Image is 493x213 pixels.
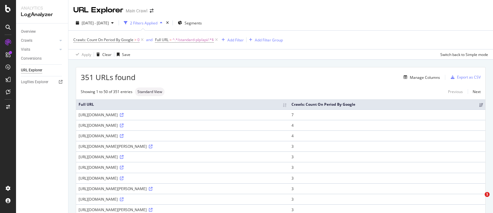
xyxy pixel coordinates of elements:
[438,49,488,59] button: Switch back to Simple mode
[102,52,112,57] div: Clear
[79,144,287,149] div: [URL][DOMAIN_NAME][PERSON_NAME]
[73,5,123,15] div: URL Explorer
[21,79,48,85] div: Logfiles Explorer
[146,37,153,42] div: and
[21,67,42,74] div: URL Explorer
[94,49,112,59] button: Clear
[82,20,109,26] span: [DATE] - [DATE]
[448,72,481,82] button: Export as CSV
[289,130,485,141] td: 4
[289,109,485,120] td: 7
[165,20,170,26] div: times
[81,72,136,83] span: 351 URLs found
[79,186,287,191] div: [URL][DOMAIN_NAME][PERSON_NAME]
[21,5,63,11] div: Analytics
[410,75,440,80] div: Manage Columns
[79,165,287,170] div: [URL][DOMAIN_NAME]
[79,133,287,138] div: [URL][DOMAIN_NAME]
[79,112,287,117] div: [URL][DOMAIN_NAME]
[21,55,42,62] div: Conversions
[79,123,287,128] div: [URL][DOMAIN_NAME]
[122,52,130,57] div: Save
[135,87,165,96] div: neutral label
[21,28,64,35] a: Overview
[73,18,116,28] button: [DATE] - [DATE]
[485,192,490,197] span: 1
[114,49,130,59] button: Save
[289,120,485,130] td: 4
[246,36,283,44] button: Add Filter Group
[289,194,485,204] td: 3
[440,52,488,57] div: Switch back to Simple mode
[21,67,64,74] a: URL Explorer
[289,173,485,183] td: 3
[134,37,136,42] span: >
[76,99,289,109] th: Full URL: activate to sort column ascending
[169,37,172,42] span: =
[137,36,140,44] span: 0
[82,52,91,57] div: Apply
[219,36,244,44] button: Add Filter
[81,89,132,94] div: Showing 1 to 50 of 351 entries
[185,20,202,26] span: Segments
[21,28,36,35] div: Overview
[21,46,30,53] div: Visits
[73,37,133,42] span: Crawls: Count On Period By Google
[472,192,487,207] iframe: Intercom live chat
[21,79,64,85] a: Logfiles Explorer
[227,37,244,43] div: Add Filter
[150,9,153,13] div: arrow-right-arrow-left
[289,99,485,109] th: Crawls: Count On Period By Google: activate to sort column ascending
[121,18,165,28] button: 2 Filters Applied
[155,37,169,42] span: Full URL
[289,183,485,194] td: 3
[79,207,287,212] div: [URL][DOMAIN_NAME][PERSON_NAME]
[79,176,287,181] div: [URL][DOMAIN_NAME]
[175,18,204,28] button: Segments
[457,75,481,80] div: Export as CSV
[289,151,485,162] td: 3
[21,37,32,44] div: Crawls
[401,74,440,81] button: Manage Columns
[255,37,283,43] div: Add Filter Group
[289,141,485,151] td: 3
[21,37,58,44] a: Crawls
[21,55,64,62] a: Conversions
[79,197,287,202] div: [URL][DOMAIN_NAME]
[79,154,287,160] div: [URL][DOMAIN_NAME]
[130,20,157,26] div: 2 Filters Applied
[146,37,153,43] button: and
[289,162,485,173] td: 3
[137,90,162,94] span: Standard View
[21,46,58,53] a: Visits
[126,8,147,14] div: Main Crawl
[21,11,63,18] div: LogAnalyzer
[468,87,481,96] a: Next
[73,49,91,59] button: Apply
[173,36,214,44] span: ^.*/standard-plp/api/.*$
